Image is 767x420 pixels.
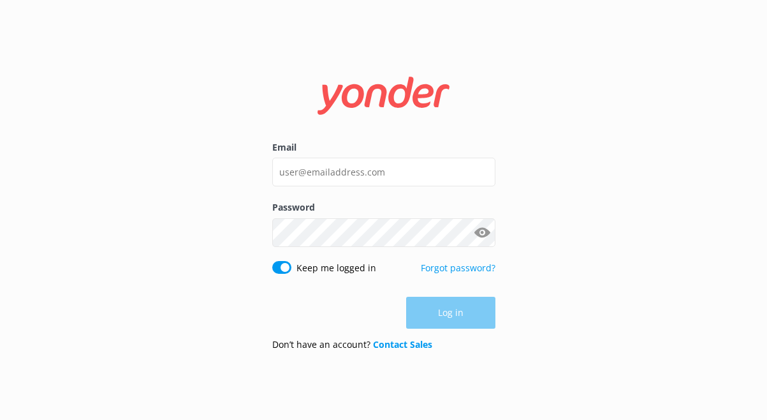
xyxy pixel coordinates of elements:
a: Forgot password? [421,262,495,274]
label: Password [272,200,495,214]
a: Contact Sales [373,338,432,350]
label: Keep me logged in [296,261,376,275]
input: user@emailaddress.com [272,158,495,186]
p: Don’t have an account? [272,338,432,352]
button: Show password [470,220,495,245]
label: Email [272,140,495,154]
